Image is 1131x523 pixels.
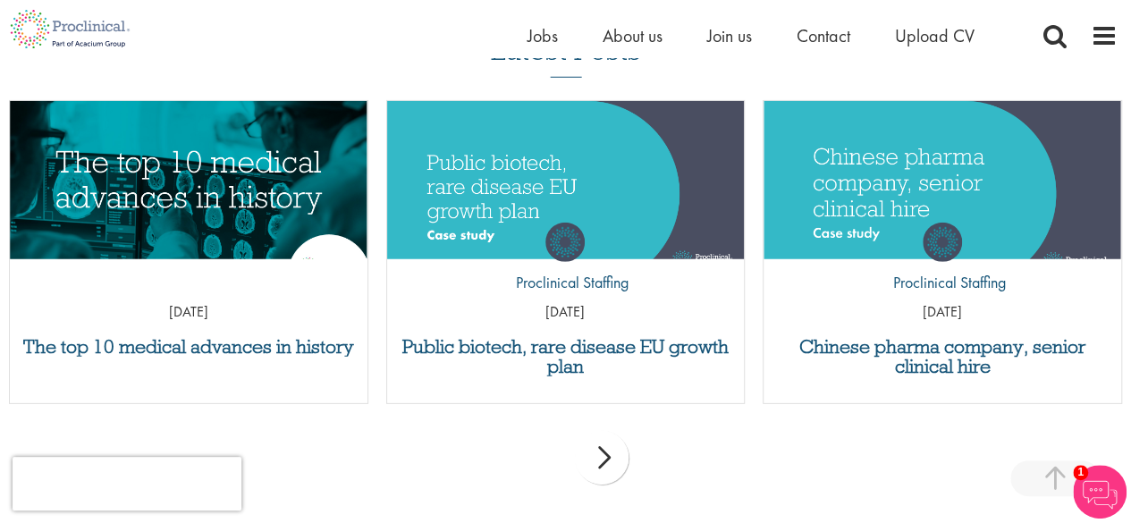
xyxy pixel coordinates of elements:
[502,223,629,303] a: Proclinical Staffing Proclinical Staffing
[1073,465,1088,480] span: 1
[764,302,1121,323] p: [DATE]
[923,223,962,262] img: Proclinical Staffing
[603,24,663,47] a: About us
[10,101,367,287] img: Top 10 medical advances in history
[895,24,975,47] a: Upload CV
[19,337,359,357] a: The top 10 medical advances in history
[502,271,629,294] p: Proclinical Staffing
[575,431,629,485] div: next
[545,223,585,262] img: Proclinical Staffing
[387,101,745,287] img: Public biotech, rare disease EU growth plan thumbnail
[10,302,367,323] p: [DATE]
[797,24,850,47] a: Contact
[764,101,1121,259] a: Link to a post
[387,302,745,323] p: [DATE]
[772,337,1112,376] a: Chinese pharma company, senior clinical hire
[1073,465,1127,519] img: Chatbot
[387,101,745,259] a: Link to a post
[879,271,1005,294] p: Proclinical Staffing
[528,24,558,47] a: Jobs
[879,223,1005,303] a: Proclinical Staffing Proclinical Staffing
[10,101,367,259] a: Link to a post
[396,337,736,376] a: Public biotech, rare disease EU growth plan
[707,24,752,47] a: Join us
